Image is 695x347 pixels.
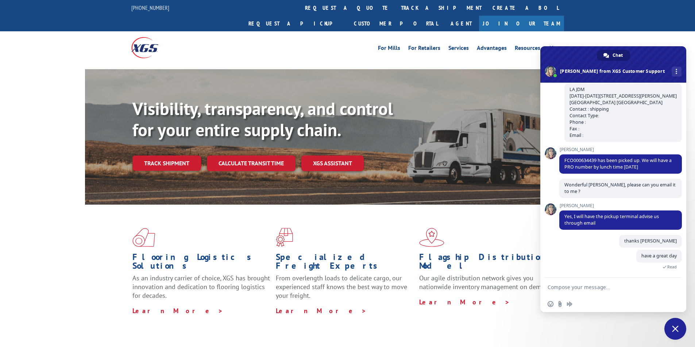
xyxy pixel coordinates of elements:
[548,45,564,53] a: About
[597,50,630,61] div: Chat
[132,307,223,315] a: Learn More >
[132,97,393,141] b: Visibility, transparency, and control for your entire supply chain.
[132,253,270,274] h1: Flooring Logistics Solutions
[419,228,444,247] img: xgs-icon-flagship-distribution-model-red
[243,16,348,31] a: Request a pickup
[515,45,540,53] a: Resources
[419,253,557,274] h1: Flagship Distribution Model
[207,155,296,171] a: Calculate transit time
[132,274,270,300] span: As an industry carrier of choice, XGS has brought innovation and dedication to flooring logistics...
[419,274,553,291] span: Our agile distribution network gives you nationwide inventory management on demand.
[419,298,510,306] a: Learn More >
[559,147,682,152] span: [PERSON_NAME]
[378,45,400,53] a: For Mills
[443,16,479,31] a: Agent
[569,86,677,138] span: LA JDM [DATE]-[DATE][STREET_ADDRESS][PERSON_NAME] [GEOGRAPHIC_DATA] [GEOGRAPHIC_DATA] Contact : s...
[276,274,414,306] p: From overlength loads to delicate cargo, our experienced staff knows the best way to move your fr...
[567,301,572,307] span: Audio message
[564,182,676,194] span: Wonderful [PERSON_NAME], please can you email it to me ?
[624,238,677,244] span: thanks [PERSON_NAME]
[479,16,564,31] a: Join Our Team
[348,16,443,31] a: Customer Portal
[667,264,677,269] span: Read
[132,228,155,247] img: xgs-icon-total-supply-chain-intelligence-red
[448,45,469,53] a: Services
[557,301,563,307] span: Send a file
[477,45,507,53] a: Advantages
[276,307,367,315] a: Learn More >
[548,301,553,307] span: Insert an emoji
[301,155,364,171] a: XGS ASSISTANT
[131,4,169,11] a: [PHONE_NUMBER]
[564,157,672,170] span: FCO000634439 has been picked up. We will have a PRO number by lunch time [DATE]
[672,67,682,76] div: More channels
[276,253,414,274] h1: Specialized Freight Experts
[548,284,663,291] textarea: Compose your message...
[664,318,686,340] div: Close chat
[564,213,659,226] span: Yes, I will have the pickup terminal advise us through email
[132,155,201,171] a: Track shipment
[276,228,293,247] img: xgs-icon-focused-on-flooring-red
[641,253,677,259] span: have a great day
[408,45,440,53] a: For Retailers
[613,50,623,61] span: Chat
[559,203,682,208] span: [PERSON_NAME]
